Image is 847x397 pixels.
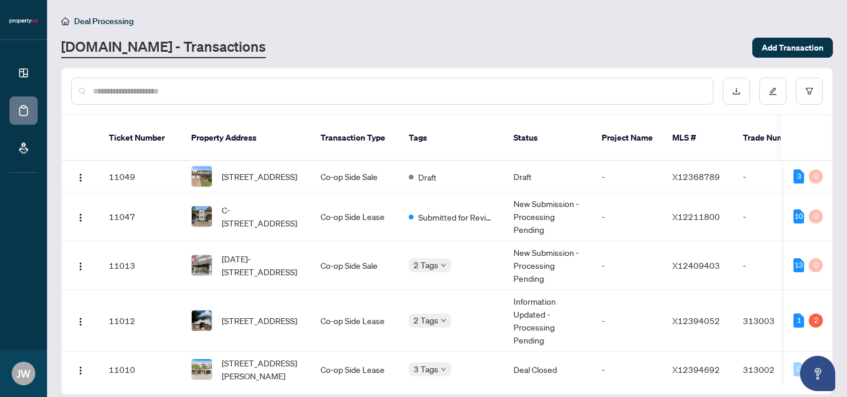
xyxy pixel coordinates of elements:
span: 2 Tags [414,258,438,272]
td: - [733,192,816,241]
button: Logo [71,207,90,226]
div: 1 [793,313,804,328]
img: Logo [76,173,85,182]
span: Draft [418,171,436,184]
div: 10 [793,209,804,223]
img: thumbnail-img [192,311,212,331]
td: - [592,161,663,192]
td: 11049 [99,161,182,192]
td: Co-op Side Lease [311,352,399,388]
span: C-[STREET_ADDRESS] [222,203,302,229]
th: Transaction Type [311,115,399,161]
span: down [441,262,446,268]
span: [DATE]-[STREET_ADDRESS] [222,252,302,278]
span: Deal Processing [74,16,134,26]
span: down [441,318,446,323]
img: logo [9,18,38,25]
div: 13 [793,258,804,272]
span: [STREET_ADDRESS] [222,170,297,183]
span: X12409403 [672,260,720,271]
th: Trade Number [733,115,816,161]
a: [DOMAIN_NAME] - Transactions [61,37,266,58]
td: 11047 [99,192,182,241]
span: X12394052 [672,315,720,326]
th: Project Name [592,115,663,161]
img: Logo [76,213,85,222]
img: thumbnail-img [192,206,212,226]
th: Tags [399,115,504,161]
div: 0 [809,209,823,223]
td: 313002 [733,352,816,388]
td: Co-op Side Lease [311,290,399,352]
button: Open asap [800,356,835,391]
span: edit [769,87,777,95]
td: - [592,352,663,388]
th: Status [504,115,592,161]
span: Add Transaction [762,38,823,57]
span: JW [16,365,31,382]
button: Logo [71,360,90,379]
span: X12368789 [672,171,720,182]
td: Deal Closed [504,352,592,388]
span: X12394692 [672,364,720,375]
img: thumbnail-img [192,166,212,186]
th: MLS # [663,115,733,161]
div: 3 [793,169,804,184]
td: Co-op Side Lease [311,192,399,241]
td: - [592,241,663,290]
span: 2 Tags [414,313,438,327]
td: 11013 [99,241,182,290]
td: Information Updated - Processing Pending [504,290,592,352]
button: Logo [71,167,90,186]
span: home [61,17,69,25]
td: - [592,290,663,352]
td: 11010 [99,352,182,388]
div: 0 [809,258,823,272]
img: thumbnail-img [192,359,212,379]
button: filter [796,78,823,105]
div: 0 [809,169,823,184]
img: Logo [76,317,85,326]
td: 313003 [733,290,816,352]
div: 0 [793,362,804,376]
td: Co-op Side Sale [311,161,399,192]
td: New Submission - Processing Pending [504,241,592,290]
td: Co-op Side Sale [311,241,399,290]
th: Property Address [182,115,311,161]
img: Logo [76,262,85,271]
div: 2 [809,313,823,328]
td: New Submission - Processing Pending [504,192,592,241]
th: Ticket Number [99,115,182,161]
td: 11012 [99,290,182,352]
td: - [733,241,816,290]
td: - [592,192,663,241]
span: [STREET_ADDRESS][PERSON_NAME] [222,356,302,382]
button: Logo [71,256,90,275]
span: [STREET_ADDRESS] [222,314,297,327]
span: down [441,366,446,372]
span: X12211800 [672,211,720,222]
td: Draft [504,161,592,192]
img: thumbnail-img [192,255,212,275]
span: 3 Tags [414,362,438,376]
button: edit [759,78,786,105]
img: Logo [76,366,85,375]
span: filter [805,87,813,95]
td: - [733,161,816,192]
button: Logo [71,311,90,330]
button: download [723,78,750,105]
button: Add Transaction [752,38,833,58]
span: download [732,87,741,95]
span: Submitted for Review [418,211,495,223]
